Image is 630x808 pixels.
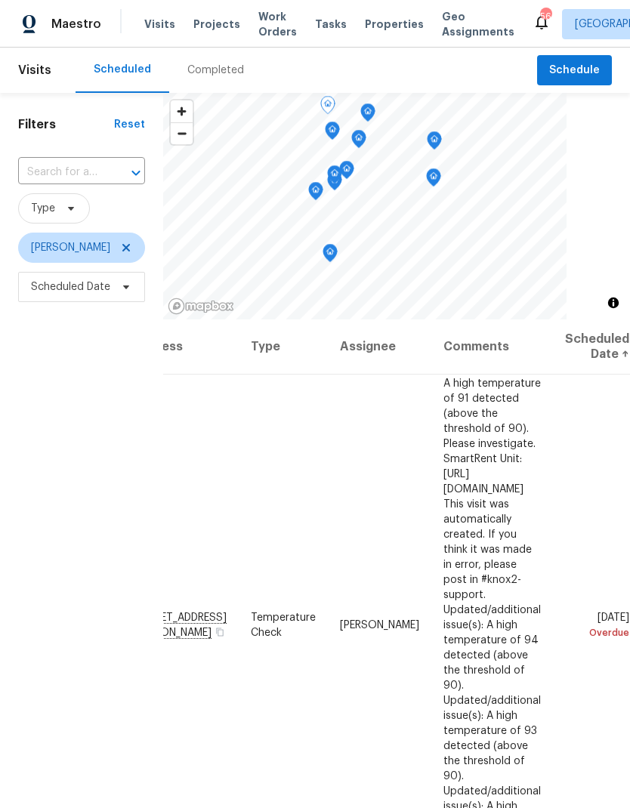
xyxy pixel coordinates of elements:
div: Reset [114,117,145,132]
span: Schedule [549,61,600,80]
div: Map marker [320,96,335,119]
div: Map marker [308,182,323,205]
span: Properties [365,17,424,32]
canvas: Map [163,93,567,319]
div: Overdue [565,625,629,640]
span: [DATE] [565,612,629,640]
span: Projects [193,17,240,32]
div: Map marker [427,131,442,155]
h1: Filters [18,117,114,132]
a: Mapbox homepage [168,298,234,315]
div: Map marker [351,130,366,153]
span: Work Orders [258,9,297,39]
span: Zoom out [171,123,193,144]
button: Schedule [537,55,612,86]
span: [PERSON_NAME] [31,240,110,255]
span: Tasks [315,19,347,29]
div: Map marker [360,103,375,127]
th: Type [239,319,328,375]
span: Maestro [51,17,101,32]
button: Zoom in [171,100,193,122]
th: Comments [431,319,553,375]
span: Scheduled Date [31,279,110,295]
span: Toggle attribution [609,295,618,311]
input: Search for an address... [18,161,103,184]
span: Visits [18,54,51,87]
button: Zoom out [171,122,193,144]
span: [PERSON_NAME] [340,619,419,630]
div: Map marker [339,161,354,184]
div: Map marker [325,122,340,145]
th: Scheduled Date ↑ [553,319,630,375]
button: Open [125,162,147,183]
div: Scheduled [94,62,151,77]
span: Visits [144,17,175,32]
div: Map marker [426,168,441,192]
div: 56 [540,9,551,24]
span: Type [31,201,55,216]
div: Completed [187,63,244,78]
button: Toggle attribution [604,294,622,312]
button: Copy Address [213,625,227,638]
div: Map marker [323,244,338,267]
div: Map marker [327,165,342,189]
th: Address [131,319,239,375]
th: Assignee [328,319,431,375]
span: Temperature Check [251,612,316,637]
span: Geo Assignments [442,9,514,39]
